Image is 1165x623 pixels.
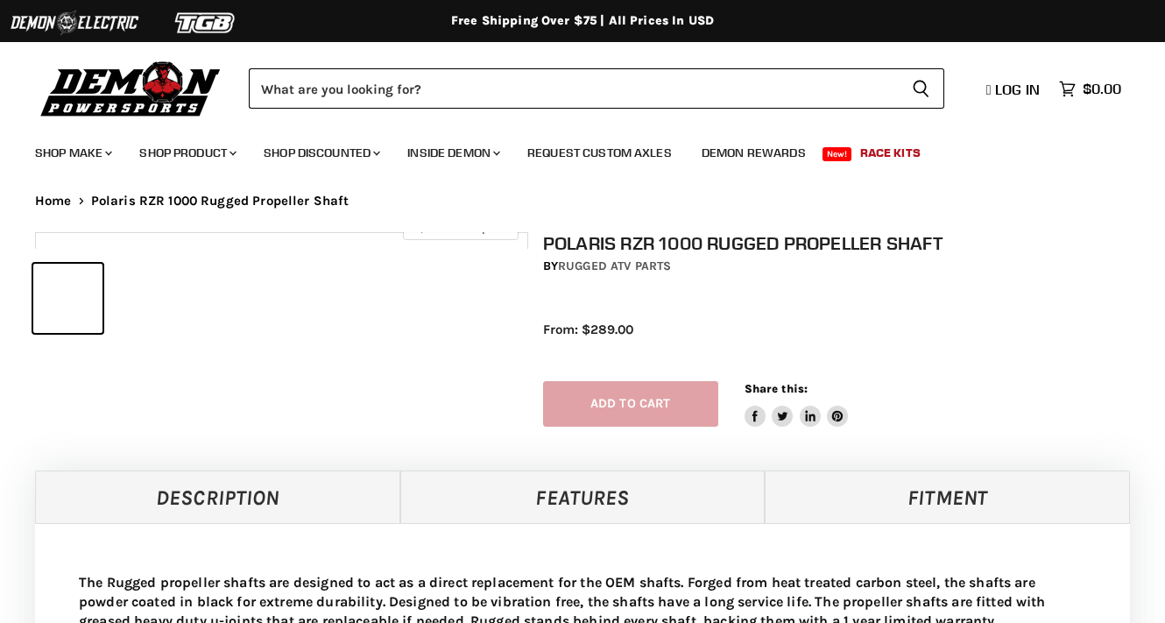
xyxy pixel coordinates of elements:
[126,135,247,171] a: Shop Product
[1050,76,1130,102] a: $0.00
[543,232,1146,254] h1: Polaris RZR 1000 Rugged Propeller Shaft
[412,221,509,234] span: Click to expand
[251,135,391,171] a: Shop Discounted
[249,68,944,109] form: Product
[35,57,227,119] img: Demon Powersports
[35,471,400,523] a: Description
[688,135,819,171] a: Demon Rewards
[22,135,123,171] a: Shop Make
[514,135,685,171] a: Request Custom Axles
[394,135,511,171] a: Inside Demon
[400,471,766,523] a: Features
[978,81,1050,97] a: Log in
[35,194,72,209] a: Home
[140,6,272,39] img: TGB Logo 2
[1083,81,1121,97] span: $0.00
[898,68,944,109] button: Search
[543,257,1146,276] div: by
[543,322,633,337] span: From: $289.00
[108,264,177,333] button: IMAGE thumbnail
[22,128,1117,171] ul: Main menu
[765,471,1130,523] a: Fitment
[995,81,1040,98] span: Log in
[558,258,671,273] a: Rugged ATV Parts
[249,68,898,109] input: Search
[9,6,140,39] img: Demon Electric Logo 2
[745,381,849,428] aside: Share this:
[847,135,934,171] a: Race Kits
[745,382,808,395] span: Share this:
[33,264,102,333] button: IMAGE thumbnail
[823,147,852,161] span: New!
[91,194,349,209] span: Polaris RZR 1000 Rugged Propeller Shaft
